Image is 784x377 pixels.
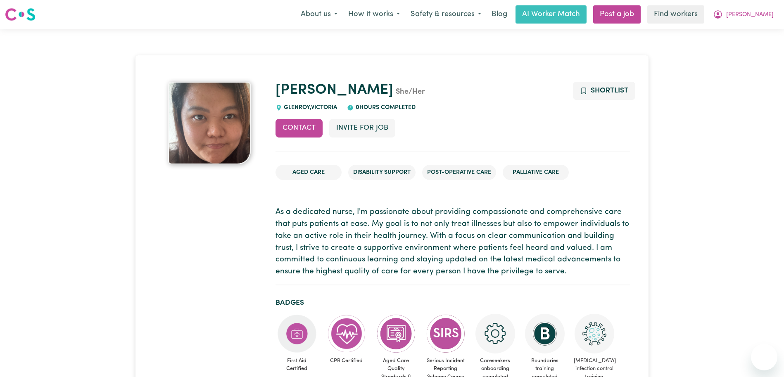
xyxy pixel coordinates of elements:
[525,314,565,353] img: CS Academy: Boundaries in care and support work course completed
[276,299,630,307] h2: Badges
[276,119,323,137] button: Contact
[343,6,405,23] button: How it works
[154,82,265,164] a: Tracy Mae's profile picture'
[168,82,251,164] img: Tracy Mae
[726,10,774,19] span: [PERSON_NAME]
[282,104,337,111] span: GLENROY , Victoria
[573,82,635,100] button: Add to shortlist
[276,83,393,97] a: [PERSON_NAME]
[376,314,416,353] img: CS Academy: Aged Care Quality Standards & Code of Conduct course completed
[647,5,704,24] a: Find workers
[405,6,487,23] button: Safety & resources
[751,344,777,370] iframe: Button to launch messaging window
[575,314,614,353] img: CS Academy: COVID-19 Infection Control Training course completed
[276,353,318,376] span: First Aid Certified
[354,104,416,111] span: 0 hours completed
[593,5,641,24] a: Post a job
[475,314,515,353] img: CS Academy: Careseekers Onboarding course completed
[295,6,343,23] button: About us
[325,353,368,368] span: CPR Certified
[5,7,36,22] img: Careseekers logo
[516,5,587,24] a: AI Worker Match
[393,88,425,96] span: She/Her
[277,314,317,353] img: Care and support worker has completed First Aid Certification
[327,314,366,353] img: Care and support worker has completed CPR Certification
[487,5,512,24] a: Blog
[422,165,496,180] li: Post-operative care
[348,165,416,180] li: Disability Support
[708,6,779,23] button: My Account
[276,165,342,180] li: Aged Care
[329,119,395,137] button: Invite for Job
[591,87,628,94] span: Shortlist
[5,5,36,24] a: Careseekers logo
[503,165,569,180] li: Palliative care
[276,206,630,278] p: As a dedicated nurse, I'm passionate about providing compassionate and comprehensive care that pu...
[426,314,466,353] img: CS Academy: Serious Incident Reporting Scheme course completed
